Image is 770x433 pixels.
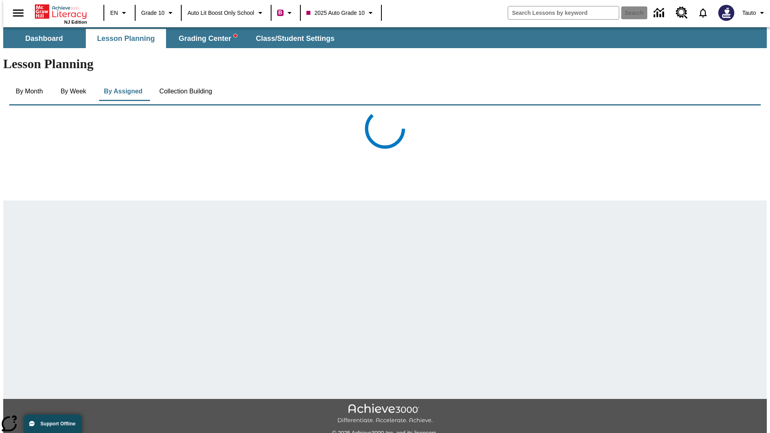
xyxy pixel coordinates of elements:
[9,82,49,101] button: By Month
[303,6,379,20] button: Class: 2025 Auto Grade 10, Select your class
[739,6,770,20] button: Profile/Settings
[141,9,164,17] span: Grade 10
[3,27,767,48] div: SubNavbar
[671,2,693,24] a: Resource Center, Will open in new tab
[693,2,713,23] a: Notifications
[3,29,342,48] div: SubNavbar
[138,6,178,20] button: Grade: Grade 10, Select a grade
[110,9,118,17] span: EN
[274,6,298,20] button: Boost Class color is violet red. Change class color
[713,2,739,23] button: Select a new avatar
[337,404,433,424] img: Achieve3000 Differentiate Accelerate Achieve
[97,82,149,101] button: By Assigned
[24,415,82,433] button: Support Offline
[184,6,268,20] button: School: Auto Lit Boost only School, Select your school
[649,2,671,24] a: Data Center
[306,9,365,17] span: 2025 Auto Grade 10
[508,6,619,19] input: search field
[742,9,756,17] span: Tauto
[25,34,63,43] span: Dashboard
[53,82,93,101] button: By Week
[178,34,237,43] span: Grading Center
[278,8,282,18] span: B
[187,9,254,17] span: Auto Lit Boost only School
[168,29,248,48] button: Grading Center
[249,29,341,48] button: Class/Student Settings
[3,57,767,71] h1: Lesson Planning
[86,29,166,48] button: Lesson Planning
[64,20,87,24] span: NJ Edition
[153,82,219,101] button: Collection Building
[234,34,237,37] svg: writing assistant alert
[718,5,734,21] img: Avatar
[41,421,75,427] span: Support Offline
[107,6,132,20] button: Language: EN, Select a language
[97,34,155,43] span: Lesson Planning
[4,29,84,48] button: Dashboard
[35,4,87,20] a: Home
[35,3,87,24] div: Home
[256,34,334,43] span: Class/Student Settings
[6,1,30,25] button: Open side menu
